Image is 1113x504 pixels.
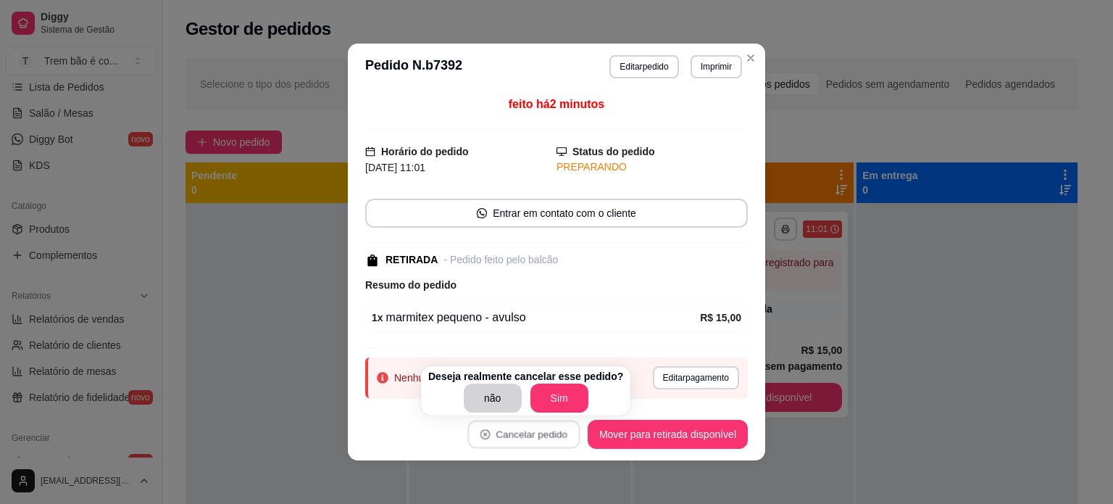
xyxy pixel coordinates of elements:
span: feito há 2 minutos [509,98,604,110]
button: Editarpagamento [653,366,739,389]
span: calendar [365,146,375,157]
div: marmitex pequeno - avulso [372,309,700,326]
button: Sim [530,384,588,413]
button: Imprimir [691,55,742,78]
span: [DATE] 11:01 [365,162,425,173]
strong: 1 x [372,312,383,323]
strong: R$ 15,00 [700,312,741,323]
button: whats-appEntrar em contato com o cliente [365,199,748,228]
p: Deseja realmente cancelar esse pedido? [428,369,623,384]
div: RETIRADA [385,252,438,268]
button: close-circleCancelar pedido [467,421,580,449]
span: close-circle [480,429,491,439]
h3: Pedido N. b7392 [365,55,462,78]
strong: Horário do pedido [381,146,469,157]
strong: Status do pedido [572,146,655,157]
button: Mover para retirada disponível [588,420,748,449]
div: - Pedido feito pelo balcão [443,252,558,268]
div: Nenhum pagamento registrado para este pedido. [394,371,615,385]
span: whats-app [477,208,487,218]
button: não [464,384,522,413]
button: Editarpedido [609,55,678,78]
strong: Resumo do pedido [365,279,457,291]
button: Close [739,46,762,70]
div: PREPARANDO [556,160,748,175]
span: desktop [556,146,567,157]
